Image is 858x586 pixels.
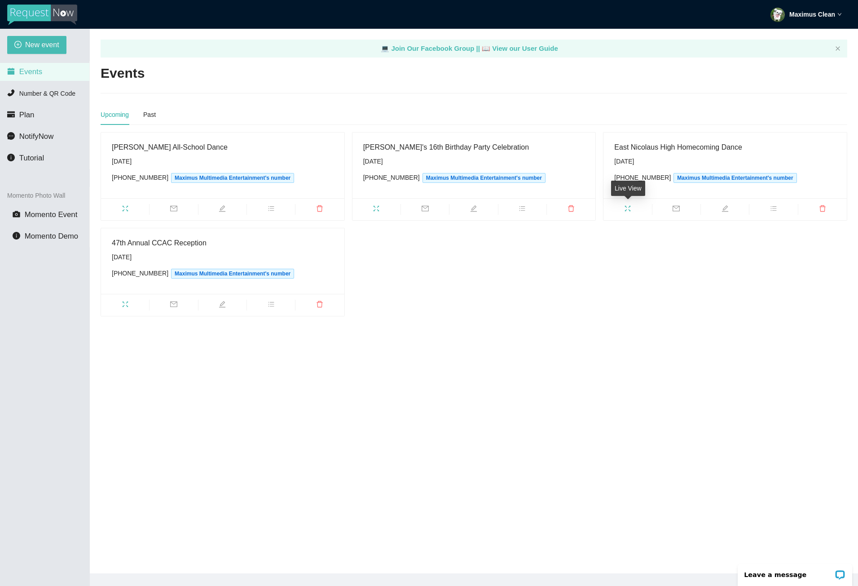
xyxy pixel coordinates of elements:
span: Momento Demo [25,232,78,240]
img: ACg8ocKvMLxJsTDqE32xSOC7ah6oeuB-HR74aes2pRaVS42AcLQHjC0n=s96-c [770,8,785,22]
span: down [837,12,842,17]
div: Live View [611,181,645,196]
span: mail [150,301,198,311]
span: calendar [7,67,15,75]
button: plus-circleNew event [7,36,66,54]
h2: Events [101,64,145,83]
div: [DATE] [363,156,585,166]
span: phone [7,89,15,97]
div: [PERSON_NAME] All-School Dance [112,142,334,153]
span: delete [295,301,344,311]
span: Maximus Multimedia Entertainment's number [422,173,546,183]
div: Past [143,110,156,120]
div: [DATE] [614,156,836,166]
span: Events [19,67,42,76]
span: info-circle [7,154,15,161]
strong: Maximus Clean [789,11,835,18]
iframe: LiveChat chat widget [732,558,858,586]
span: mail [150,205,198,215]
span: bars [247,301,295,311]
span: fullscreen [603,205,651,215]
div: [DATE] [112,156,334,166]
div: [PHONE_NUMBER] [363,173,585,183]
span: edit [449,205,497,215]
span: bars [498,205,546,215]
span: Momento Event [25,210,78,219]
span: bars [749,205,797,215]
a: laptop View our User Guide [482,44,558,52]
span: edit [198,205,246,215]
span: Plan [19,111,35,119]
span: bars [247,205,295,215]
span: laptop [381,44,389,52]
a: laptop Join Our Facebook Group || [381,44,482,52]
div: [PHONE_NUMBER] [112,268,334,279]
span: NotifyNow [19,132,53,141]
div: Upcoming [101,110,129,120]
div: [DATE] [112,252,334,262]
span: edit [701,205,749,215]
button: close [835,46,840,52]
img: RequestNow [7,4,77,25]
span: delete [798,205,847,215]
span: info-circle [13,232,20,240]
span: close [835,46,840,51]
span: mail [401,205,449,215]
span: plus-circle [14,41,22,49]
span: fullscreen [101,301,149,311]
span: Number & QR Code [19,90,75,97]
span: Maximus Multimedia Entertainment's number [673,173,796,183]
span: credit-card [7,111,15,118]
div: 47th Annual CCAC Reception [112,237,334,249]
div: East Nicolaus High Homecoming Dance [614,142,836,153]
span: fullscreen [101,205,149,215]
span: Maximus Multimedia Entertainment's number [171,173,294,183]
span: message [7,132,15,140]
span: laptop [482,44,490,52]
span: delete [547,205,595,215]
span: edit [198,301,246,311]
span: fullscreen [352,205,400,215]
div: [PHONE_NUMBER] [112,173,334,183]
span: Maximus Multimedia Entertainment's number [171,269,294,279]
span: New event [25,39,59,50]
span: Tutorial [19,154,44,162]
span: camera [13,210,20,218]
span: delete [295,205,344,215]
span: mail [652,205,700,215]
div: [PERSON_NAME]'s 16th Birthday Party Celebration [363,142,585,153]
div: [PHONE_NUMBER] [614,173,836,183]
